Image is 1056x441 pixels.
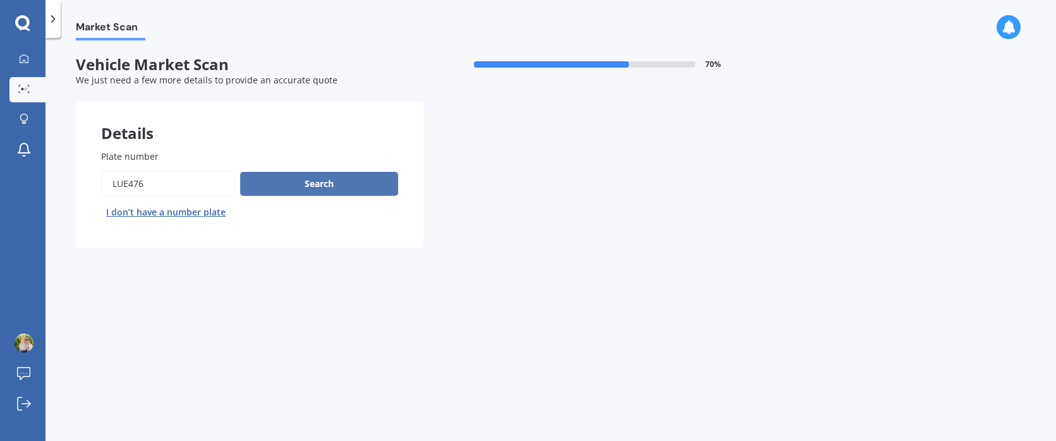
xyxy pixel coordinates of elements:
span: Plate number [101,150,159,162]
span: We just need a few more details to provide an accurate quote [76,74,337,86]
img: picture [15,334,33,353]
input: Enter plate number [101,171,235,197]
span: Market Scan [76,21,145,38]
span: Vehicle Market Scan [76,56,423,74]
div: Details [76,102,423,140]
button: Search [240,172,398,196]
span: 70 % [705,60,721,69]
button: I don’t have a number plate [101,202,231,222]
